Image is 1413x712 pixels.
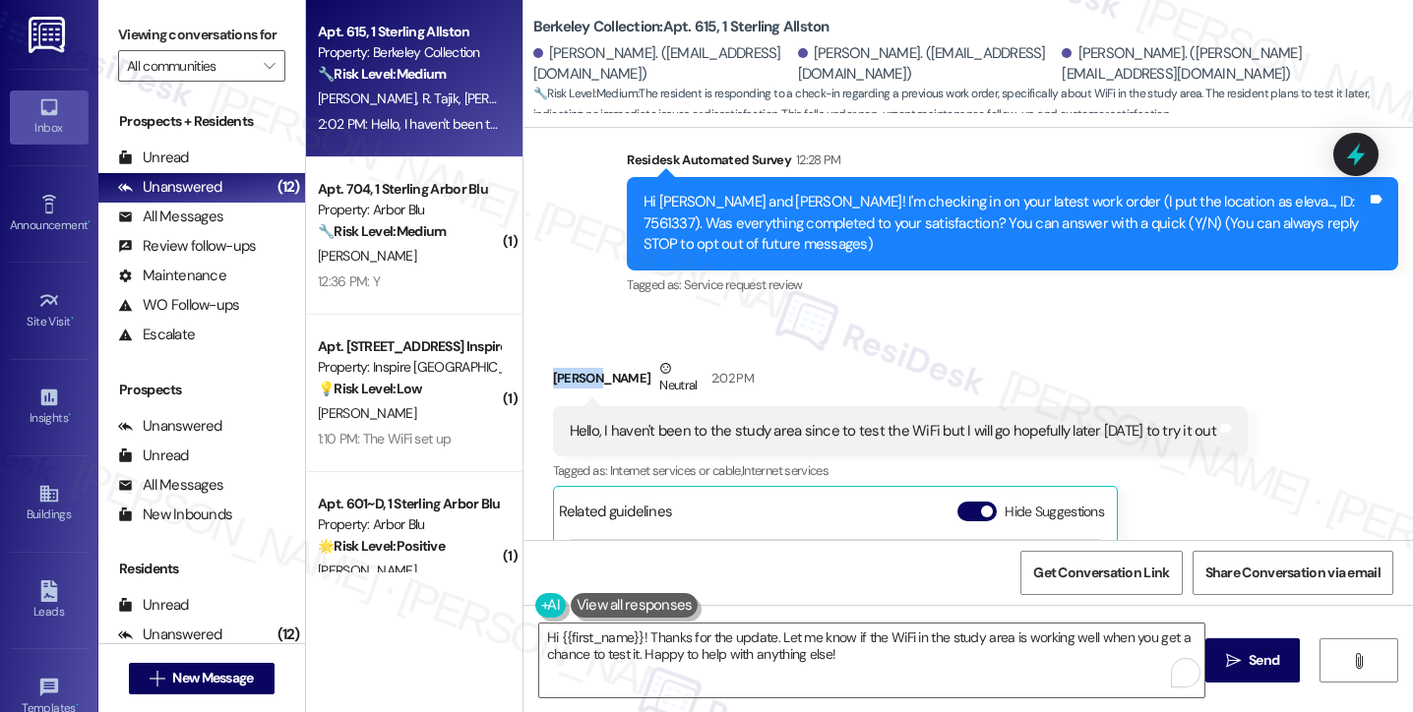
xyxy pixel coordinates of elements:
[570,421,1216,442] div: Hello, I haven't been to the study area since to test the WiFi but I will go hopefully later [DAT...
[318,494,500,514] div: Apt. 601~D, 1 Sterling Arbor Blu
[1062,43,1398,86] div: [PERSON_NAME]. ([PERSON_NAME][EMAIL_ADDRESS][DOMAIN_NAME])
[98,559,305,579] div: Residents
[706,368,754,388] div: 2:02 PM
[118,207,223,227] div: All Messages
[533,84,1413,126] span: : The resident is responding to a check-in regarding a previous work order, specifically about Wi...
[1205,638,1301,682] button: Send
[29,17,69,53] img: ResiDesk Logo
[118,20,285,50] label: Viewing conversations for
[798,43,1058,86] div: [PERSON_NAME]. ([EMAIL_ADDRESS][DOMAIN_NAME])
[1249,650,1279,671] span: Send
[71,312,74,326] span: •
[1033,563,1169,583] span: Get Conversation Link
[118,325,195,345] div: Escalate
[533,86,638,101] strong: 🔧 Risk Level: Medium
[76,698,79,712] span: •
[318,200,500,220] div: Property: Arbor Blu
[118,475,223,496] div: All Messages
[559,502,673,530] div: Related guidelines
[88,215,91,229] span: •
[318,562,416,579] span: [PERSON_NAME]
[318,42,500,63] div: Property: Berkeley Collection
[627,270,1398,299] div: Tagged as:
[318,404,416,422] span: [PERSON_NAME]
[318,89,422,107] span: [PERSON_NAME]
[318,65,446,83] strong: 🔧 Risk Level: Medium
[791,149,841,170] div: 12:28 PM
[533,17,829,37] b: Berkeley Collection: Apt. 615, 1 Sterling Allston
[118,266,226,286] div: Maintenance
[118,295,239,316] div: WO Follow-ups
[684,276,803,293] span: Service request review
[421,89,463,107] span: R. Tajik
[1020,551,1182,595] button: Get Conversation Link
[318,179,500,200] div: Apt. 704, 1 Sterling Arbor Blu
[318,380,422,397] strong: 💡 Risk Level: Low
[264,58,275,74] i: 
[118,504,232,525] div: New Inbounds
[463,89,562,107] span: [PERSON_NAME]
[273,620,305,650] div: (12)
[318,272,380,290] div: 12:36 PM: Y
[318,222,446,240] strong: 🔧 Risk Level: Medium
[118,595,189,616] div: Unread
[118,416,222,437] div: Unanswered
[172,668,253,688] span: New Message
[318,514,500,535] div: Property: Arbor Blu
[129,663,275,694] button: New Message
[1193,551,1393,595] button: Share Conversation via email
[655,358,701,399] div: Neutral
[610,462,742,479] span: Internet services or cable ,
[318,247,416,265] span: [PERSON_NAME]
[318,357,500,378] div: Property: Inspire [GEOGRAPHIC_DATA]
[150,671,164,686] i: 
[318,22,500,42] div: Apt. 615, 1 Sterling Allston
[10,574,89,627] a: Leads
[318,115,961,133] div: 2:02 PM: Hello, I haven't been to the study area since to test the WiFi but I will go hopefully l...
[10,90,89,144] a: Inbox
[539,623,1204,697] textarea: To enrich screen reader interactions, please activate Accessibility in Grammarly extension settings
[10,381,89,434] a: Insights •
[10,477,89,530] a: Buildings
[98,111,305,132] div: Prospects + Residents
[644,192,1367,255] div: Hi [PERSON_NAME] and [PERSON_NAME]! I'm checking in on your latest work order (I put the location...
[318,336,500,357] div: Apt. [STREET_ADDRESS] Inspire Homes [GEOGRAPHIC_DATA]
[1005,502,1104,522] label: Hide Suggestions
[10,284,89,337] a: Site Visit •
[118,177,222,198] div: Unanswered
[553,456,1248,485] div: Tagged as:
[318,430,451,447] div: 1:10 PM: The WiFi set up
[118,148,189,168] div: Unread
[118,445,189,466] div: Unread
[68,408,71,422] span: •
[1205,563,1381,583] span: Share Conversation via email
[127,50,254,82] input: All communities
[118,236,256,257] div: Review follow-ups
[1226,653,1241,669] i: 
[533,43,793,86] div: [PERSON_NAME]. ([EMAIL_ADDRESS][DOMAIN_NAME])
[1351,653,1366,669] i: 
[273,172,305,203] div: (12)
[553,358,1248,406] div: [PERSON_NAME]
[742,462,829,479] span: Internet services
[98,380,305,400] div: Prospects
[118,624,222,645] div: Unanswered
[627,149,1398,177] div: Residesk Automated Survey
[318,537,445,555] strong: 🌟 Risk Level: Positive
